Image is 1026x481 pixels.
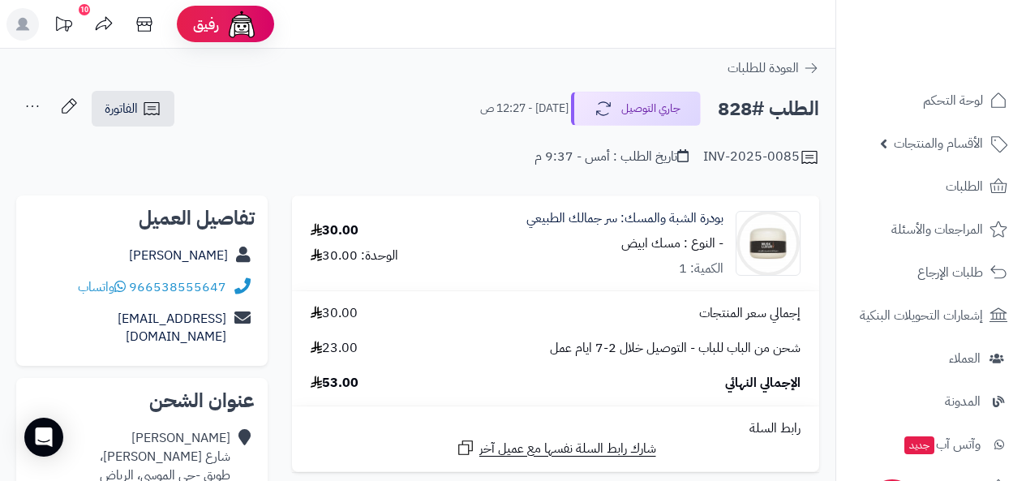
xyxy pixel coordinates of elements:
span: جديد [904,436,934,454]
div: Open Intercom Messenger [24,418,63,457]
div: 10 [79,4,90,15]
span: لوحة التحكم [923,89,983,112]
span: شارك رابط السلة نفسها مع عميل آخر [479,440,656,458]
span: الفاتورة [105,99,138,118]
span: طلبات الإرجاع [917,261,983,284]
a: الطلبات [846,167,1016,206]
span: الطلبات [946,175,983,198]
a: [PERSON_NAME] [129,246,228,265]
a: إشعارات التحويلات البنكية [846,296,1016,335]
span: إشعارات التحويلات البنكية [860,304,983,327]
a: [EMAIL_ADDRESS][DOMAIN_NAME] [118,309,226,347]
a: المدونة [846,382,1016,421]
a: وآتس آبجديد [846,425,1016,464]
img: 1753646505-747fb9eb-9888-49ee-9af0-f036b837c0be-90x90.jpeg [736,211,800,276]
a: لوحة التحكم [846,81,1016,120]
a: شارك رابط السلة نفسها مع عميل آخر [456,438,656,458]
a: تحديثات المنصة [43,8,84,45]
span: 23.00 [311,339,358,358]
span: إجمالي سعر المنتجات [699,304,801,323]
h2: عنوان الشحن [29,391,255,410]
a: المراجعات والأسئلة [846,210,1016,249]
div: الكمية: 1 [679,260,723,278]
a: واتساب [78,277,126,297]
span: 30.00 [311,304,358,323]
div: تاريخ الطلب : أمس - 9:37 م [534,148,689,166]
span: الأقسام والمنتجات [894,132,983,155]
span: المدونة [945,390,981,413]
a: 966538555647 [129,277,226,297]
div: الوحدة: 30.00 [311,247,398,265]
a: العودة للطلبات [728,58,819,78]
span: رفيق [193,15,219,34]
a: الفاتورة [92,91,174,127]
span: وآتس آب [903,433,981,456]
a: بودرة الشبة والمسك: سر جمالك الطبيعي [526,209,723,228]
h2: الطلب #828 [718,92,819,126]
h2: تفاصيل العميل [29,208,255,228]
img: ai-face.png [225,8,258,41]
span: الإجمالي النهائي [725,374,801,393]
span: المراجعات والأسئلة [891,218,983,241]
span: العملاء [949,347,981,370]
span: العودة للطلبات [728,58,799,78]
span: شحن من الباب للباب - التوصيل خلال 2-7 ايام عمل [550,339,801,358]
small: - النوع : مسك ابيض [621,234,723,253]
a: العملاء [846,339,1016,378]
span: 53.00 [311,374,358,393]
button: جاري التوصيل [571,92,701,126]
a: طلبات الإرجاع [846,253,1016,292]
div: رابط السلة [298,419,813,438]
div: INV-2025-0085 [703,148,819,167]
small: [DATE] - 12:27 ص [480,101,569,117]
img: logo-2.png [916,37,1011,71]
div: 30.00 [311,221,358,240]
